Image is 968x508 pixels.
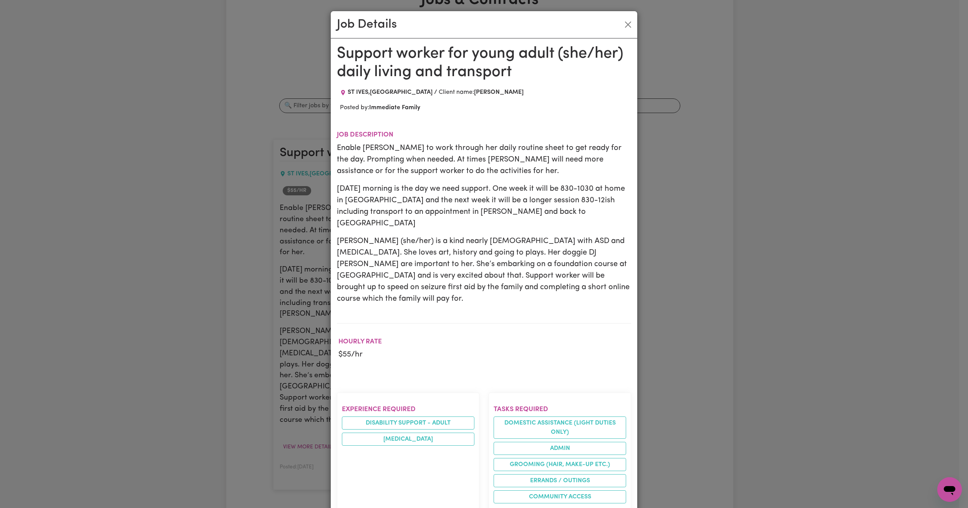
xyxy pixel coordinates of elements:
li: Disability support - Adult [342,416,474,430]
li: Admin [494,442,626,455]
button: Close [622,18,634,31]
p: $ 55 /hr [338,349,382,360]
div: Job location: ST IVES, New South Wales [337,88,436,97]
p: [DATE] morning is the day we need support. One week it will be 830-1030 at home in [GEOGRAPHIC_DA... [337,183,631,229]
li: Community access [494,490,626,503]
h2: Job Details [337,17,397,32]
p: Enable [PERSON_NAME] to work through her daily routine sheet to get ready for the day. Prompting ... [337,142,631,177]
p: [PERSON_NAME] (she/her) is a kind nearly [DEMOGRAPHIC_DATA] with ASD and [MEDICAL_DATA]. She love... [337,235,631,305]
b: [PERSON_NAME] [474,89,524,95]
h2: Hourly Rate [338,338,382,346]
li: [MEDICAL_DATA] [342,433,474,446]
h1: Support worker for young adult (she/her) daily living and transport [337,45,631,82]
li: Domestic assistance (light duties only) [494,416,626,439]
div: Client name: [436,88,527,97]
h2: Tasks required [494,405,626,413]
b: Immediate Family [369,105,420,111]
iframe: Button to launch messaging window, conversation in progress [937,477,962,502]
span: Posted by: [340,105,420,111]
span: ST IVES , [GEOGRAPHIC_DATA] [348,89,433,95]
h2: Experience required [342,405,474,413]
li: Grooming (hair, make-up etc.) [494,458,626,471]
h2: Job description [337,131,631,139]
li: Errands / Outings [494,474,626,487]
